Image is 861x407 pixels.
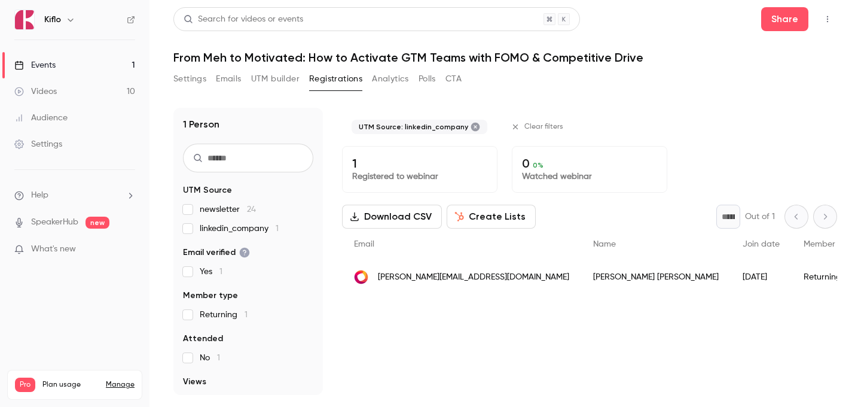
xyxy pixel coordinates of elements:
a: SpeakerHub [31,216,78,229]
span: Name [593,240,616,248]
span: newsletter [200,203,256,215]
img: Kiflo [15,10,34,29]
div: Settings [14,138,62,150]
span: new [86,217,109,229]
span: Yes [200,266,222,278]
span: 0 % [533,161,544,169]
button: Analytics [372,69,409,89]
span: Email [354,240,374,248]
span: Pro [15,378,35,392]
a: Manage [106,380,135,390]
button: Clear filters [506,117,570,136]
span: Attended [183,333,223,345]
span: UTM Source [183,184,232,196]
span: Plan usage [42,380,99,390]
span: 1 [276,224,279,233]
iframe: Noticeable Trigger [121,244,135,255]
p: 1 [352,156,487,171]
span: 1 [219,268,222,276]
div: [DATE] [731,260,792,294]
span: 24 [247,205,256,214]
span: Help [31,189,48,202]
h1: From Meh to Motivated: How to Activate GTM Teams with FOMO & Competitive Drive [173,50,837,65]
button: Registrations [309,69,362,89]
button: Settings [173,69,206,89]
span: Join date [743,240,780,248]
button: Create Lists [447,205,536,229]
div: [PERSON_NAME] [PERSON_NAME] [581,260,731,294]
span: What's new [31,243,76,256]
span: 1 [245,311,248,319]
span: Returning [200,309,248,321]
div: Events [14,59,56,71]
span: Clear filters [524,122,563,132]
p: Watched webinar [522,171,657,183]
span: Member type [804,240,855,248]
button: Remove "linkedin_company" from selected "UTM Source" filter [471,122,480,132]
img: kiflo.com [354,270,368,284]
span: Member type [183,290,238,302]
p: 0 [522,156,657,171]
button: Polls [419,69,436,89]
p: Out of 1 [745,211,775,223]
div: Search for videos or events [184,13,303,26]
div: Videos [14,86,57,98]
span: Email verified [183,247,250,259]
span: [PERSON_NAME][EMAIL_ADDRESS][DOMAIN_NAME] [378,271,569,284]
span: 1 [217,354,220,362]
span: UTM Source: linkedin_company [359,122,468,132]
button: Share [761,7,808,31]
button: UTM builder [251,69,300,89]
p: Registered to webinar [352,171,487,183]
span: linkedin_company [200,223,279,235]
span: Views [183,376,206,388]
button: Download CSV [342,205,442,229]
button: Emails [216,69,241,89]
h1: 1 Person [183,117,219,132]
button: CTA [445,69,462,89]
span: No [200,352,220,364]
li: help-dropdown-opener [14,189,135,202]
div: Audience [14,112,68,124]
h6: Kiflo [44,14,61,26]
